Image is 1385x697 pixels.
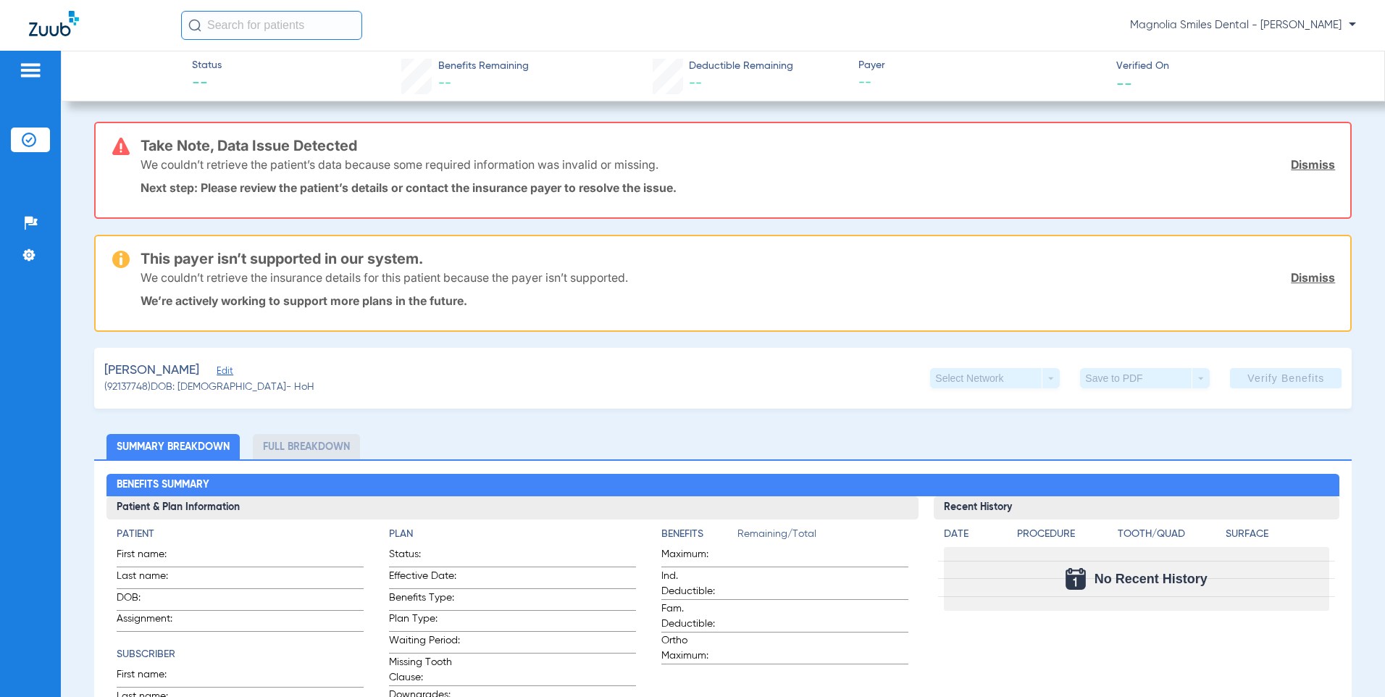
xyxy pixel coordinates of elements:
[661,569,732,599] span: Ind. Deductible:
[389,655,460,685] span: Missing Tooth Clause:
[29,11,79,36] img: Zuub Logo
[1066,568,1086,590] img: Calendar
[117,590,188,610] span: DOB:
[661,527,737,542] h4: Benefits
[737,527,908,547] span: Remaining/Total
[858,58,1104,73] span: Payer
[117,547,188,567] span: First name:
[1291,270,1335,285] a: Dismiss
[389,633,460,653] span: Waiting Period:
[858,74,1104,92] span: --
[192,74,222,94] span: --
[389,547,460,567] span: Status:
[1313,627,1385,697] iframe: Chat Widget
[104,362,199,380] span: [PERSON_NAME]
[389,590,460,610] span: Benefits Type:
[689,77,702,90] span: --
[141,157,658,172] p: We couldn’t retrieve the patient’s data because some required information was invalid or missing.
[389,527,636,542] h4: Plan
[117,667,188,687] span: First name:
[141,251,1336,266] h3: This payer isn’t supported in our system.
[112,251,130,268] img: warning-icon
[253,434,360,459] li: Full Breakdown
[1130,18,1356,33] span: Magnolia Smiles Dental - [PERSON_NAME]
[1291,157,1335,172] a: Dismiss
[389,569,460,588] span: Effective Date:
[944,527,1005,547] app-breakdown-title: Date
[117,569,188,588] span: Last name:
[192,58,222,73] span: Status
[112,138,130,155] img: error-icon
[689,59,793,74] span: Deductible Remaining
[106,496,918,519] h3: Patient & Plan Information
[106,434,240,459] li: Summary Breakdown
[141,180,1336,195] p: Next step: Please review the patient’s details or contact the insurance payer to resolve the issue.
[934,496,1339,519] h3: Recent History
[117,612,188,631] span: Assignment:
[944,527,1005,542] h4: Date
[104,380,314,395] span: (92137748) DOB: [DEMOGRAPHIC_DATA] - HoH
[141,293,1336,308] p: We’re actively working to support more plans in the future.
[117,527,364,542] h4: Patient
[106,474,1339,497] h2: Benefits Summary
[1116,59,1362,74] span: Verified On
[181,11,362,40] input: Search for patients
[389,612,460,631] span: Plan Type:
[661,633,732,664] span: Ortho Maximum:
[661,527,737,547] app-breakdown-title: Benefits
[1226,527,1328,547] app-breakdown-title: Surface
[1017,527,1113,547] app-breakdown-title: Procedure
[1017,527,1113,542] h4: Procedure
[217,366,230,380] span: Edit
[117,647,364,662] h4: Subscriber
[661,601,732,632] span: Fam. Deductible:
[661,547,732,567] span: Maximum:
[1116,75,1132,91] span: --
[1095,572,1208,586] span: No Recent History
[141,138,1336,153] h3: Take Note, Data Issue Detected
[1226,527,1328,542] h4: Surface
[141,270,628,285] p: We couldn’t retrieve the insurance details for this patient because the payer isn’t supported.
[188,19,201,32] img: Search Icon
[19,62,42,79] img: hamburger-icon
[438,77,451,90] span: --
[438,59,529,74] span: Benefits Remaining
[1118,527,1221,542] h4: Tooth/Quad
[1118,527,1221,547] app-breakdown-title: Tooth/Quad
